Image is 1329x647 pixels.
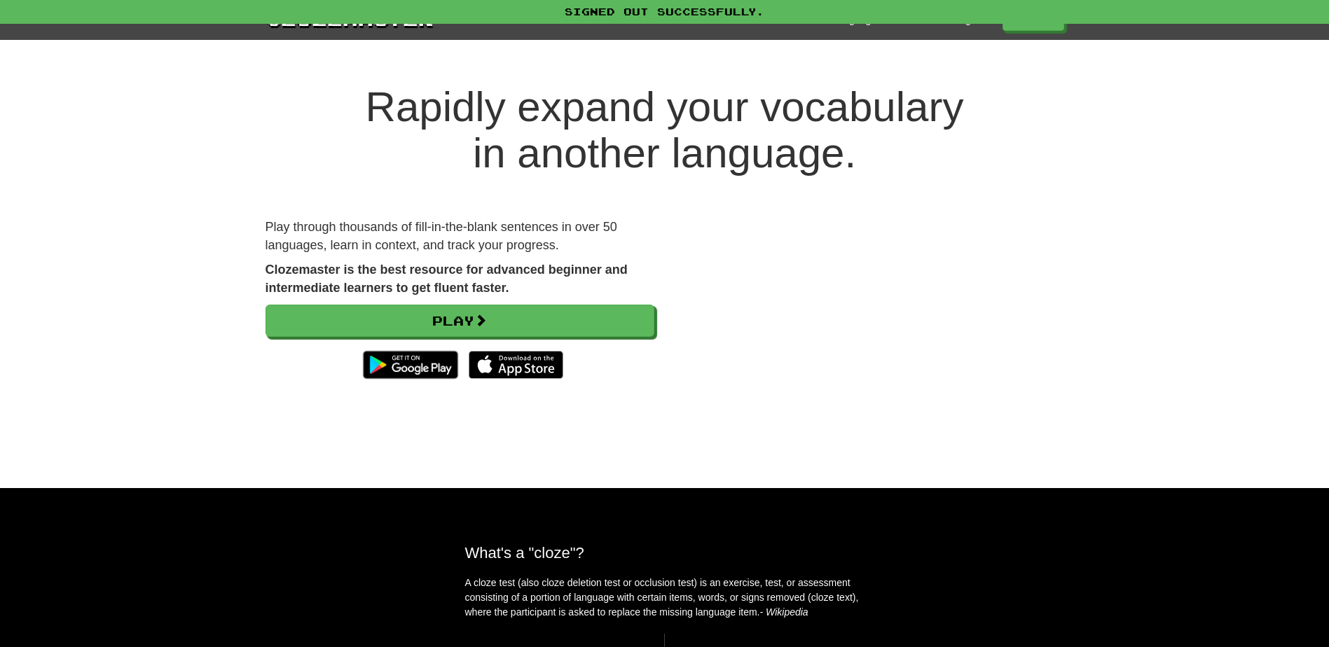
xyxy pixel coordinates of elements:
p: Play through thousands of fill-in-the-blank sentences in over 50 languages, learn in context, and... [266,218,654,254]
a: Play [266,305,654,337]
strong: Clozemaster is the best resource for advanced beginner and intermediate learners to get fluent fa... [266,263,628,295]
img: Get it on Google Play [356,344,464,386]
em: - Wikipedia [760,606,808,618]
h2: What's a "cloze"? [465,544,865,562]
img: Download_on_the_App_Store_Badge_US-UK_135x40-25178aeef6eb6b83b96f5f2d004eda3bffbb37122de64afbaef7... [469,351,563,379]
p: A cloze test (also cloze deletion test or occlusion test) is an exercise, test, or assessment con... [465,576,865,620]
